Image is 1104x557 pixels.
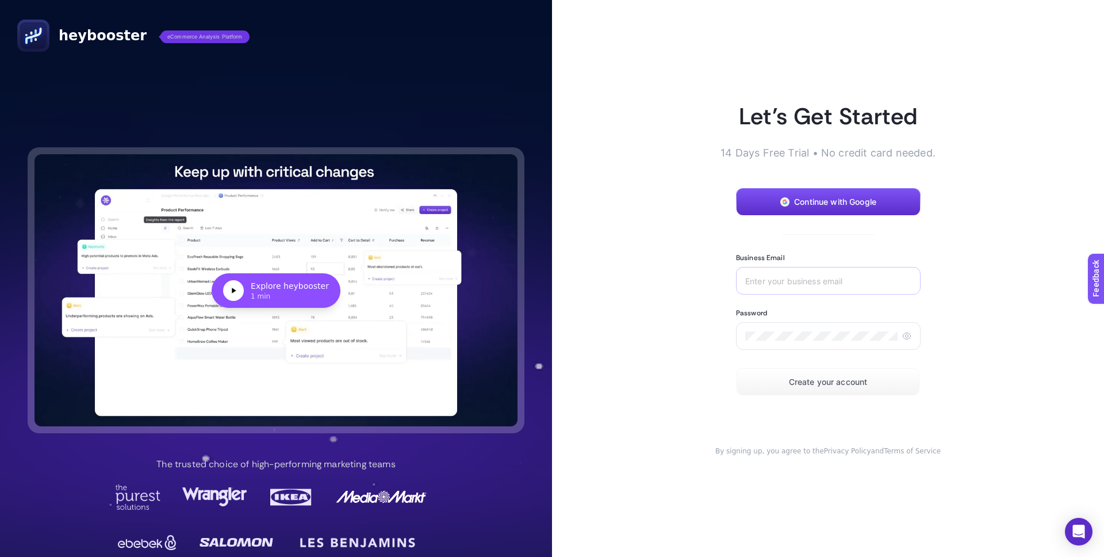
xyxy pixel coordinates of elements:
[251,292,329,301] div: 1 min
[34,154,517,426] button: Explore heybooster1 min
[156,457,395,471] p: The trusted choice of high-performing marketing teams
[160,30,250,43] span: eCommerce Analysis Platform
[7,3,44,13] span: Feedback
[1065,518,1092,545] div: Open Intercom Messenger
[200,531,273,554] img: Salomon
[17,20,250,52] a: heyboostereCommerce Analysis Platform
[699,447,957,456] div: and
[59,26,147,45] span: heybooster
[293,529,422,556] img: LesBenjamin
[745,276,911,285] input: Enter your business email
[736,308,767,318] label: Password
[251,280,329,292] div: Explore heybooster
[115,484,161,510] img: Purest
[699,101,957,131] h1: Let’s Get Started
[794,197,876,207] span: Continue with Google
[884,447,941,455] a: Terms of Service
[824,447,871,455] a: Privacy Policy
[182,484,247,510] img: Wrangler
[736,253,785,262] label: Business Email
[715,447,824,455] span: By signing up, you agree to the
[736,188,921,216] button: Continue with Google
[115,531,179,554] img: Ebebek
[789,377,868,387] span: Create your account
[268,484,314,510] img: Ikea
[335,484,427,510] img: MediaMarkt
[736,368,920,396] button: Create your account
[699,145,957,161] p: 14 Days Free Trial • No credit card needed.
